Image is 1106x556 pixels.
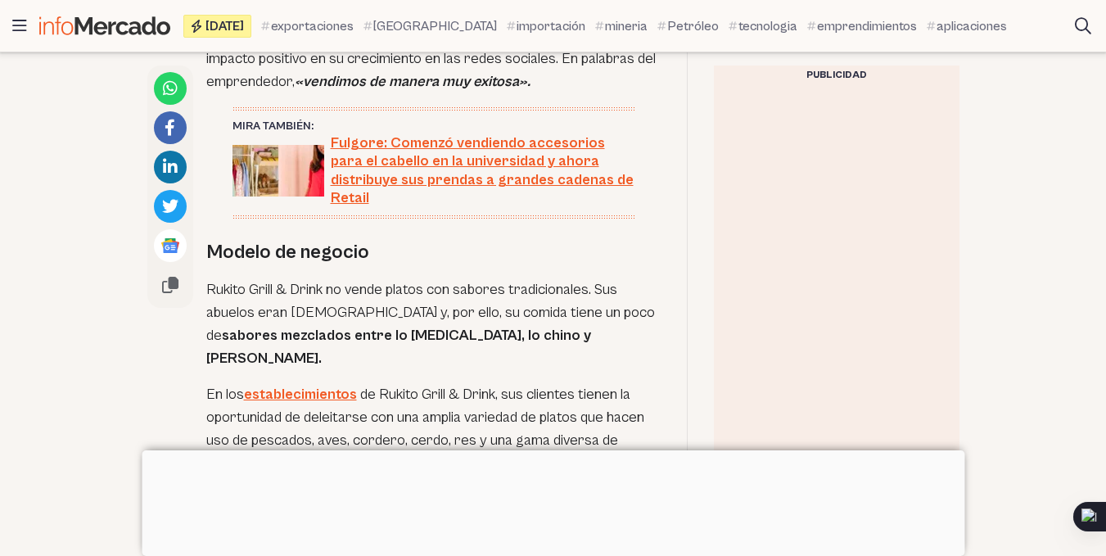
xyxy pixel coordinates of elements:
img: Infomercado Ecuador logo [39,16,170,35]
a: exportaciones [261,16,354,36]
span: Fulgore: Comenzó vendiendo accesorios para el cabello en la universidad y ahora distribuye sus pr... [331,134,634,208]
a: aplicaciones [927,16,1007,36]
span: aplicaciones [937,16,1007,36]
span: [GEOGRAPHIC_DATA] [373,16,497,36]
span: exportaciones [271,16,354,36]
p: Rukito Grill & Drink no vende platos con sabores tradicionales. Sus abuelos eran [DEMOGRAPHIC_DAT... [206,278,661,370]
a: Petróleo [657,16,719,36]
img: Google News logo [160,236,180,255]
div: Mira también: [232,118,634,134]
a: establecimientos [244,386,357,403]
div: Publicidad [714,66,959,85]
strong: «vendimos de manera muy exitosa». [295,73,530,90]
a: importación [507,16,585,36]
iframe: Advertisement [142,450,964,552]
span: emprendimientos [817,16,917,36]
a: mineria [595,16,648,36]
a: Fulgore: Comenzó vendiendo accesorios para el cabello en la universidad y ahora distribuye sus pr... [232,134,634,208]
p: En los de Rukito Grill & Drink, sus clientes tienen la oportunidad de deleitarse con una amplia v... [206,383,661,475]
a: [GEOGRAPHIC_DATA] [363,16,497,36]
span: Petróleo [667,16,719,36]
strong: sabores mezclados entre lo [MEDICAL_DATA], lo chino y [PERSON_NAME]. [206,327,591,367]
span: mineria [605,16,648,36]
span: tecnologia [738,16,797,36]
span: importación [517,16,585,36]
a: emprendimientos [807,16,917,36]
h2: Modelo de negocio [206,239,661,265]
span: [DATE] [205,20,244,33]
a: tecnologia [729,16,797,36]
img: Fulgore historia emprendimiento Serratosa Textil Bertha Serrano [232,145,324,197]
